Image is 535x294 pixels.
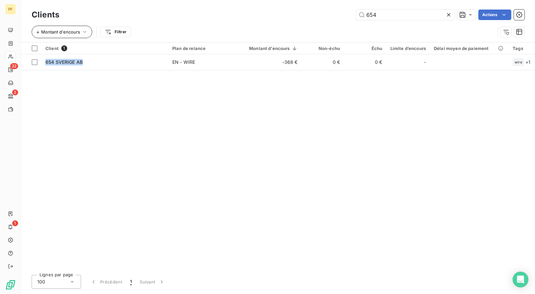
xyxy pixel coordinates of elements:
[344,54,386,70] td: 0 €
[10,63,18,69] span: 22
[348,46,382,51] div: Échu
[241,46,298,51] div: Montant d'encours
[434,46,505,51] div: Délai moyen de paiement
[61,45,67,51] span: 1
[515,60,522,64] span: wire
[130,279,132,285] span: 1
[306,46,340,51] div: Non-échu
[356,10,455,20] input: Rechercher
[100,27,131,37] button: Filtrer
[45,46,59,51] span: Client
[86,275,126,289] button: Précédent
[5,280,16,290] img: Logo LeanPay
[390,46,426,51] div: Limite d’encours
[172,46,233,51] div: Plan de relance
[126,275,136,289] button: 1
[37,279,45,285] span: 100
[41,29,80,35] span: Montant d'encours
[45,59,83,65] span: 654 SVERIGE AB
[237,54,302,70] td: -368 €
[32,9,59,21] h3: Clients
[136,275,169,289] button: Suivant
[12,89,18,95] span: 2
[12,220,18,226] span: 1
[525,59,530,65] span: + 1
[424,59,426,65] span: -
[302,54,344,70] td: 0 €
[32,26,92,38] button: Montant d'encours
[172,59,195,65] div: EN - WIRE
[478,10,511,20] button: Actions
[5,4,16,14] div: PF
[513,46,531,51] div: Tags
[513,272,528,287] div: Open Intercom Messenger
